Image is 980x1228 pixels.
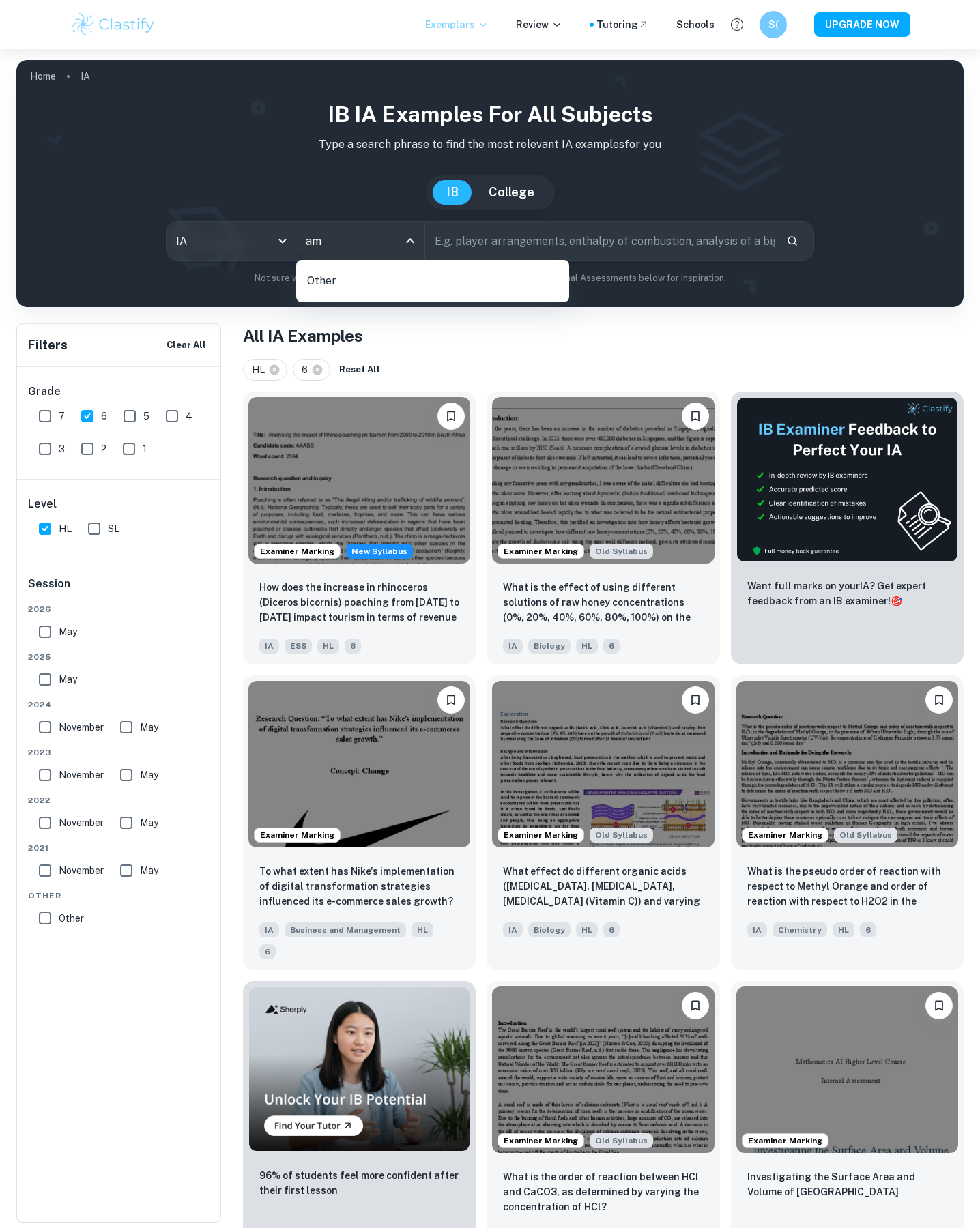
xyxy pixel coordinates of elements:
[59,863,104,878] span: November
[108,521,119,536] span: SL
[140,720,158,735] span: May
[140,767,158,783] span: May
[255,829,340,841] span: Examiner Marking
[498,829,583,841] span: Examiner Marking
[59,441,65,456] span: 3
[285,639,312,654] span: ESS
[16,60,964,307] img: profile cover
[487,392,719,664] a: Examiner MarkingStarting from the May 2025 session, the Biology IA requirements have changed. It'...
[682,686,709,714] button: Bookmark
[528,639,571,654] span: Biology
[891,596,902,606] span: 🎯
[27,136,953,153] p: Type a search phrase to find the most relevant IA examples for you
[252,362,271,377] span: HL
[425,222,775,260] input: E.g. player arrangements, enthalpy of combustion, analysis of a big city...
[81,69,90,84] p: IA
[925,686,953,714] button: Bookmark
[682,992,709,1019] button: Bookmark
[781,229,804,252] button: Search
[576,922,598,937] span: HL
[736,681,958,847] img: Chemistry IA example thumbnail: What is the pseudo order of reaction wit
[860,922,876,937] span: 6
[59,409,65,424] span: 7
[28,842,211,854] span: 2021
[590,1133,653,1148] span: Old Syllabus
[140,863,158,878] span: May
[603,922,620,937] span: 6
[437,403,465,430] button: Bookmark
[101,409,107,424] span: 6
[143,441,147,456] span: 1
[401,231,420,250] button: Close
[528,922,571,937] span: Biology
[30,67,56,86] a: Home
[736,397,958,562] img: Thumbnail
[590,828,653,843] span: Old Syllabus
[590,1133,653,1148] div: Starting from the May 2025 session, the Chemistry IA requirements have changed. It's OK to refer ...
[140,815,158,830] span: May
[676,17,715,32] div: Schools
[27,272,953,285] p: Not sure what to search for? You can always look through our example Internal Assessments below f...
[590,828,653,843] div: Starting from the May 2025 session, the Biology IA requirements have changed. It's OK to refer to...
[243,323,964,348] h1: All IA Examples
[346,544,413,559] div: Starting from the May 2026 session, the ESS IA requirements have changed. We created this exempla...
[101,441,106,456] span: 2
[731,675,964,970] a: Examiner MarkingStarting from the May 2025 session, the Chemistry IA requirements have changed. I...
[516,17,562,32] p: Review
[925,992,953,1019] button: Bookmark
[28,890,211,902] span: Other
[412,922,433,937] span: HL
[317,639,339,654] span: HL
[498,545,583,557] span: Examiner Marking
[336,360,384,380] button: Reset All
[814,12,910,37] button: UPGRADE NOW
[492,986,714,1153] img: Chemistry IA example thumbnail: What is the order of reaction between HC
[834,828,897,843] span: Old Syllabus
[243,675,476,970] a: Examiner MarkingBookmarkTo what extent has Nike's implementation of digital transformation strate...
[475,180,548,205] button: College
[259,1168,459,1198] p: 96% of students feel more confident after their first lesson
[285,922,406,937] span: Business and Management
[747,1169,947,1199] p: Investigating the Surface Area and Volume of Lake Titicaca
[682,403,709,430] button: Bookmark
[70,11,156,38] img: Clastify logo
[760,11,787,38] button: S(
[425,17,489,32] p: Exemplars
[503,580,703,626] p: What is the effect of using different solutions of raw honey concentrations (0%, 20%, 40%, 60%, 8...
[28,746,211,759] span: 2023
[27,98,953,131] h1: IB IA examples for all subjects
[576,639,598,654] span: HL
[731,392,964,664] a: ThumbnailWant full marks on yourIA? Get expert feedback from an IB examiner!
[259,944,276,959] span: 6
[163,335,210,355] button: Clear All
[28,603,211,615] span: 2026
[293,359,330,381] div: 6
[186,409,192,424] span: 4
[248,986,470,1152] img: Thumbnail
[255,545,340,557] span: Examiner Marking
[743,1135,828,1147] span: Examiner Marking
[59,720,104,735] span: November
[433,180,472,205] button: IB
[59,672,77,687] span: May
[307,269,568,293] p: Other
[28,794,211,806] span: 2022
[743,829,828,841] span: Examiner Marking
[492,681,714,847] img: Biology IA example thumbnail: What effect do different organic acids (
[766,17,781,32] h6: S(
[503,1169,703,1214] p: What is the order of reaction between HCl and CaCO3, as determined by varying the concentration o...
[503,922,523,937] span: IA
[259,580,459,626] p: How does the increase in rhinoceros (Diceros bicornis) poaching from 2011 to 2021 impact tourism ...
[498,1135,583,1147] span: Examiner Marking
[834,828,897,843] div: Starting from the May 2025 session, the Chemistry IA requirements have changed. It's OK to refer ...
[248,681,470,847] img: Business and Management IA example thumbnail: To what extent has Nike's implementation
[747,579,947,609] p: Want full marks on your IA ? Get expert feedback from an IB examiner!
[345,639,361,654] span: 6
[28,576,211,603] h6: Session
[747,922,767,937] span: IA
[487,675,719,970] a: Examiner MarkingStarting from the May 2025 session, the Biology IA requirements have changed. It'...
[503,639,523,654] span: IA
[28,336,68,355] h6: Filters
[302,362,314,377] span: 6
